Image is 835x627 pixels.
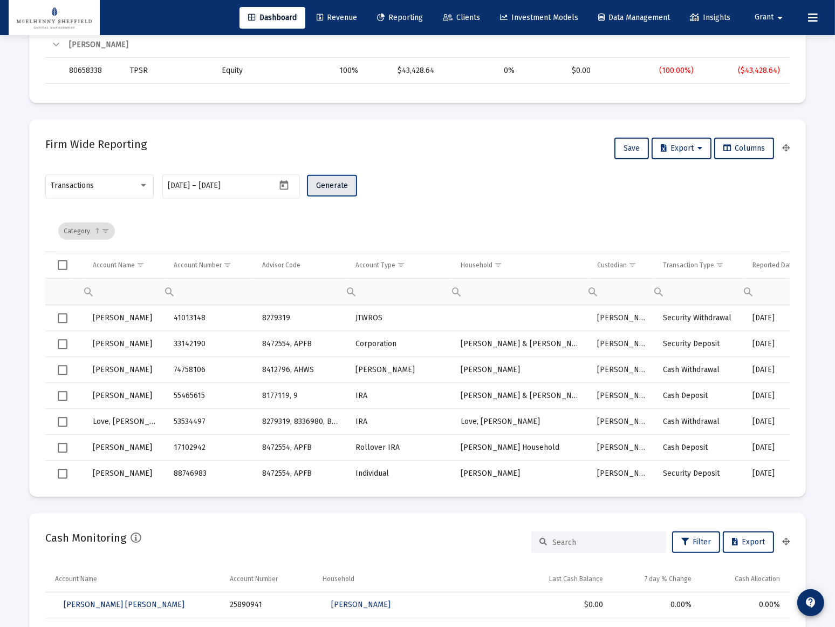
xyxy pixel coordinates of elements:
[742,6,799,28] button: Grant
[374,65,434,76] div: $43,428.64
[308,7,366,29] a: Revenue
[166,461,255,487] td: 88746983
[255,435,348,461] td: 8472554, APFB
[661,144,702,153] span: Export
[58,223,115,240] div: Category
[276,177,292,193] button: Open calendar
[101,227,109,235] span: Show filter options for column 'undefined'
[58,260,67,270] div: Select all
[453,435,590,461] td: [PERSON_NAME] Household
[174,261,222,269] div: Account Number
[45,136,147,153] h2: Firm Wide Reporting
[255,461,348,487] td: 8472554, APFB
[166,357,255,383] td: 74758106
[45,566,222,592] td: Column Account Name
[45,32,61,58] td: Collapse
[168,181,190,190] input: Start date
[652,138,711,159] button: Export
[590,7,679,29] a: Data Management
[61,84,122,110] td: 80658338
[461,261,492,269] div: Household
[85,305,166,331] td: [PERSON_NAME]
[355,261,395,269] div: Account Type
[166,409,255,435] td: 53534497
[513,566,611,592] td: Column Last Cash Balance
[166,383,255,409] td: 55465615
[663,261,714,269] div: Transaction Type
[166,305,255,331] td: 41013148
[655,278,745,305] td: Filter cell
[614,138,649,159] button: Save
[549,575,603,583] div: Last Cash Balance
[58,313,67,323] div: Select row
[58,365,67,375] div: Select row
[500,13,578,22] span: Investment Models
[348,383,453,409] td: IRA
[255,305,348,331] td: 8279319
[745,305,826,331] td: [DATE]
[58,417,67,427] div: Select row
[552,538,658,547] input: Search
[122,84,214,110] td: TPSR
[323,594,399,616] a: [PERSON_NAME]
[453,331,590,357] td: [PERSON_NAME] & [PERSON_NAME]
[590,305,655,331] td: [PERSON_NAME]
[348,305,453,331] td: JTWROS
[255,331,348,357] td: 8472554, APFB
[193,181,197,190] span: –
[307,175,357,197] button: Generate
[58,211,782,252] div: Data grid toolbar
[136,261,145,269] span: Show filter options for column 'Account Name'
[453,461,590,487] td: [PERSON_NAME]
[590,331,655,357] td: [PERSON_NAME]
[348,278,453,305] td: Filter cell
[214,58,285,84] td: Equity
[166,435,255,461] td: 17102942
[331,600,391,609] span: [PERSON_NAME]
[453,383,590,409] td: [PERSON_NAME] & [PERSON_NAME]
[255,383,348,409] td: 8177119, 9
[732,537,765,547] span: Export
[368,7,432,29] a: Reporting
[85,461,166,487] td: [PERSON_NAME]
[681,7,739,29] a: Insights
[745,461,826,487] td: [DATE]
[453,409,590,435] td: Love, [PERSON_NAME]
[590,357,655,383] td: [PERSON_NAME]
[348,435,453,461] td: Rollover IRA
[699,566,790,592] td: Column Cash Allocation
[255,409,348,435] td: 8279319, 8336980, BF0K
[166,278,255,305] td: Filter cell
[745,278,826,305] td: Filter cell
[804,596,817,609] mat-icon: contact_support
[655,252,745,278] td: Column Transaction Type
[166,331,255,357] td: 33142190
[690,13,730,22] span: Insights
[655,461,745,487] td: Security Deposit
[655,435,745,461] td: Cash Deposit
[51,181,94,190] span: Transactions
[85,435,166,461] td: [PERSON_NAME]
[166,252,255,278] td: Column Account Number
[262,261,300,269] div: Advisor Code
[655,331,745,357] td: Security Deposit
[17,7,92,29] img: Dashboard
[590,409,655,435] td: [PERSON_NAME]
[443,13,480,22] span: Clients
[699,592,790,618] td: 0.00%
[222,592,315,618] td: 25890941
[248,13,297,22] span: Dashboard
[255,357,348,383] td: 8412796, AHWS
[348,252,453,278] td: Column Account Type
[199,181,251,190] input: End date
[598,13,670,22] span: Data Management
[316,181,348,190] span: Generate
[58,391,67,401] div: Select row
[655,409,745,435] td: Cash Withdrawal
[723,144,765,153] span: Columns
[55,594,193,616] a: [PERSON_NAME] [PERSON_NAME]
[85,252,166,278] td: Column Account Name
[348,331,453,357] td: Corporation
[745,409,826,435] td: [DATE]
[645,575,692,583] div: 7 day % Change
